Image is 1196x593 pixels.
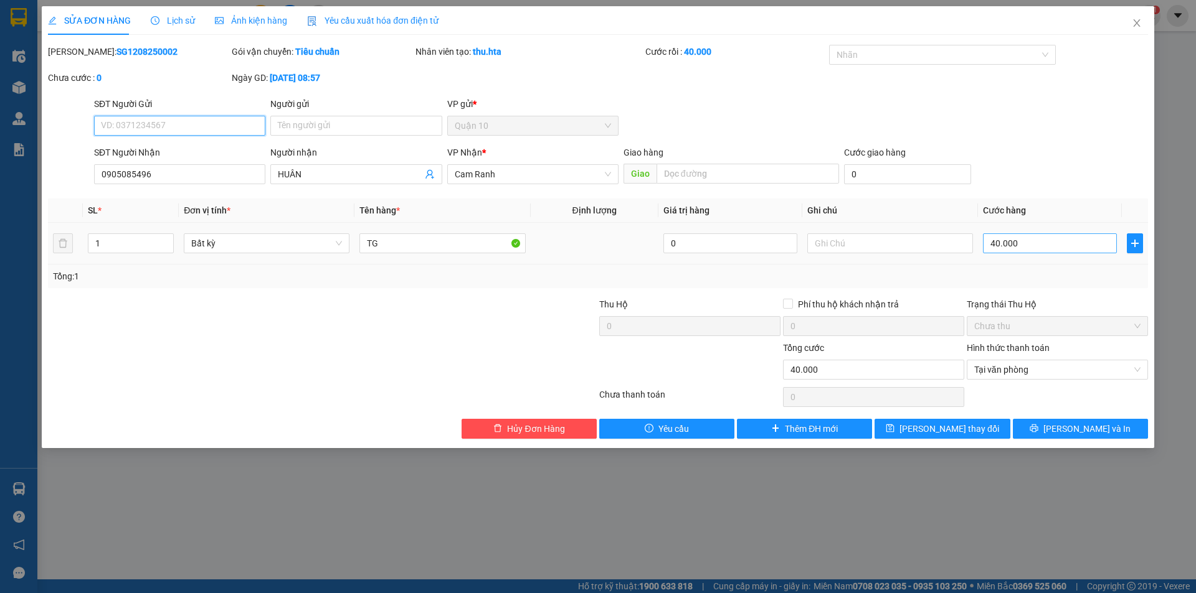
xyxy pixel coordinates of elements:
[1013,419,1148,439] button: printer[PERSON_NAME] và In
[270,97,442,111] div: Người gửi
[173,16,202,45] img: logo.jpg
[983,205,1026,215] span: Cước hàng
[232,71,413,85] div: Ngày GD:
[307,16,439,26] span: Yêu cầu xuất hóa đơn điện tử
[447,147,482,157] span: VP Nhận
[191,234,342,253] span: Bất kỳ
[875,419,1010,439] button: save[PERSON_NAME] thay đổi
[1030,424,1038,434] span: printer
[48,16,131,26] span: SỬA ĐƠN HÀNG
[899,422,999,436] span: [PERSON_NAME] thay đổi
[116,47,178,57] b: SG1208250002
[624,164,657,184] span: Giao
[1127,238,1142,248] span: plus
[657,164,839,184] input: Dọc đường
[785,422,838,436] span: Thêm ĐH mới
[599,419,734,439] button: exclamation-circleYêu cầu
[270,146,442,159] div: Người nhận
[771,424,780,434] span: plus
[97,73,102,83] b: 0
[53,269,462,283] div: Tổng: 1
[1043,422,1131,436] span: [PERSON_NAME] và In
[684,47,711,57] b: 40.000
[974,317,1141,335] span: Chưa thu
[473,47,501,57] b: thu.hta
[447,97,619,111] div: VP gửi
[270,73,320,83] b: [DATE] 08:57
[295,47,339,57] b: Tiêu chuẩn
[359,205,400,215] span: Tên hàng
[359,233,525,253] input: VD: Bàn, Ghế
[1119,6,1154,41] button: Close
[455,165,611,184] span: Cam Ranh
[1127,233,1143,253] button: plus
[184,205,230,215] span: Đơn vị tính
[462,419,597,439] button: deleteHủy Đơn Hàng
[844,164,971,184] input: Cước giao hàng
[94,97,265,111] div: SĐT Người Gửi
[624,147,663,157] span: Giao hàng
[142,47,209,57] b: [DOMAIN_NAME]
[48,16,57,25] span: edit
[48,45,229,58] div: [PERSON_NAME]:
[967,297,1148,311] div: Trạng thái Thu Hộ
[1132,18,1142,28] span: close
[663,205,710,215] span: Giá trị hàng
[645,45,827,58] div: Cước rồi :
[455,116,611,135] span: Quận 10
[844,147,906,157] label: Cước giao hàng
[793,297,904,311] span: Phí thu hộ khách nhận trả
[737,419,872,439] button: plusThêm ĐH mới
[425,169,435,179] span: user-add
[783,343,824,353] span: Tổng cước
[974,360,1141,379] span: Tại văn phòng
[151,16,195,26] span: Lịch sử
[886,424,895,434] span: save
[97,18,144,77] b: Gửi khách hàng
[151,16,159,25] span: clock-circle
[215,16,287,26] span: Ảnh kiện hàng
[53,233,73,253] button: delete
[598,388,782,409] div: Chưa thanh toán
[493,424,502,434] span: delete
[88,205,98,215] span: SL
[215,16,224,25] span: picture
[415,45,643,58] div: Nhân viên tạo:
[572,205,617,215] span: Định lượng
[307,16,317,26] img: icon
[16,80,82,139] b: Hòa [GEOGRAPHIC_DATA]
[48,71,229,85] div: Chưa cước :
[802,198,978,223] th: Ghi chú
[967,343,1050,353] label: Hình thức thanh toán
[507,422,564,436] span: Hủy Đơn Hàng
[94,146,265,159] div: SĐT Người Nhận
[658,422,689,436] span: Yêu cầu
[142,59,209,75] li: (c) 2017
[232,45,413,58] div: Gói vận chuyển:
[645,424,653,434] span: exclamation-circle
[807,233,973,253] input: Ghi Chú
[599,299,628,309] span: Thu Hộ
